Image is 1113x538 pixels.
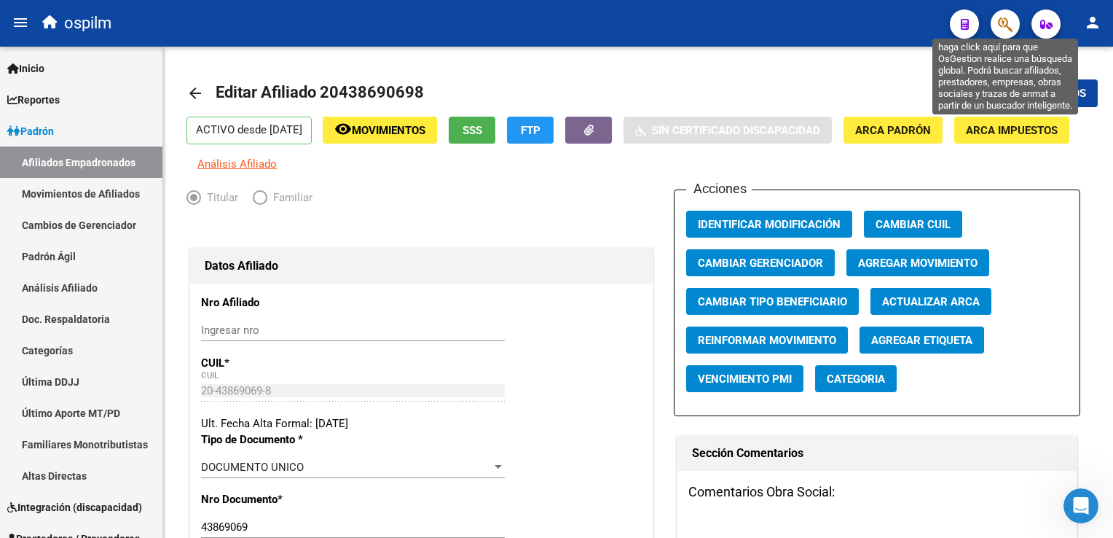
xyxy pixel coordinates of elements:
[201,416,642,432] div: Ult. Fecha Alta Formal: [DATE]
[197,157,277,171] span: Análisis Afiliado
[93,426,104,438] button: Start recording
[698,295,847,308] span: Cambiar Tipo Beneficiario
[201,461,304,474] span: DOCUMENTO UNICO
[1084,14,1101,31] mat-icon: person
[12,348,239,409] div: No observamos duplicación de cuiles, si puede detallarnos un poco más ya que no visualizamos el e...
[12,396,279,421] textarea: Escribe un mensaje...
[843,117,943,144] button: ARCA Padrón
[449,117,495,144] button: SSS
[267,190,312,206] span: Familiar
[463,124,482,137] span: SSS
[334,120,352,138] mat-icon: remove_red_eye
[42,8,65,31] div: Profile image for Soporte
[1063,488,1098,523] iframe: Intercom live chat
[652,124,820,137] span: Sin Certificado Discapacidad
[186,194,327,207] mat-radio-group: Elija una opción
[12,14,29,31] mat-icon: menu
[201,295,333,311] p: Nro Afiliado
[228,6,256,34] button: Inicio
[686,211,852,238] button: Identificar Modificación
[9,6,37,34] button: go back
[130,55,268,112] div: 20448323227 S02 - SCIENTIS CASTA¥O, [PERSON_NAME] ​
[69,426,81,438] button: Adjuntar un archivo
[698,257,823,270] span: Cambiar Gerenciador
[864,211,962,238] button: Cambiar CUIL
[12,132,239,192] div: Bien y los cuiles duplicados los observa desde el analisis de la empresa o en otra seccion de la ...
[855,124,931,137] span: ARCA Padrón
[686,179,752,199] h3: Acciones
[71,7,116,18] h1: Soporte
[12,132,280,204] div: Soporte dice…
[686,365,803,392] button: Vencimiento PMI
[216,83,424,101] span: Editar Afiliado 20438690698
[815,365,897,392] button: Categoria
[7,61,44,77] span: Inicio
[882,295,980,308] span: Actualizar ARCA
[507,117,554,144] button: FTP
[860,327,984,354] button: Agregar Etiqueta
[201,432,333,448] p: Tipo de Documento *
[186,117,312,144] p: ACTIVO desde [DATE]
[967,84,984,101] mat-icon: save
[64,7,111,39] span: ospilm
[521,124,540,137] span: FTP
[71,18,100,33] p: Activo
[7,499,142,515] span: Integración (discapacidad)
[201,355,333,371] p: CUIL
[954,117,1069,144] button: ARCA Impuestos
[12,247,280,348] div: Soporte dice…
[109,204,280,236] div: desde analisis de la empresa
[7,92,60,108] span: Reportes
[12,46,280,132] div: Mariela dice…
[201,190,238,206] span: Titular
[876,218,951,231] span: Cambiar CUIL
[692,442,1062,465] h1: Sección Comentarios
[201,491,333,507] p: Nro Documento
[23,357,227,400] div: No observamos duplicación de cuiles, si puede detallarnos un poco más ya que no visualizamos el e...
[46,426,58,438] button: Selector de gif
[23,426,34,438] button: Selector de emoji
[186,85,204,102] mat-icon: arrow_back
[256,6,282,32] div: Cerrar
[250,421,273,444] button: Enviar un mensaje…
[858,257,978,270] span: Agregar Movimiento
[827,373,885,386] span: Categoria
[686,288,859,315] button: Cambiar Tipo Beneficiario
[955,79,1098,106] button: Guardar cambios
[624,117,832,144] button: Sin Certificado Discapacidad
[686,327,848,354] button: Reinformar Movimiento
[120,213,268,227] div: desde analisis de la empresa
[984,87,1086,101] span: Guardar cambios
[686,249,835,276] button: Cambiar Gerenciador
[12,204,280,248] div: Mariela dice…
[698,218,841,231] span: Identificar Modificación
[7,123,54,139] span: Padrón
[352,124,425,137] span: Movimientos
[870,288,991,315] button: Actualizar ARCA
[871,334,972,347] span: Agregar Etiqueta
[846,249,989,276] button: Agregar Movimiento
[323,117,437,144] button: Movimientos
[698,373,792,386] span: Vencimiento PMI
[23,141,227,184] div: Bien y los cuiles duplicados los observa desde el analisis de la empresa o en otra seccion de la ...
[12,348,280,441] div: Soporte dice…
[688,482,1066,502] h3: Comentarios Obra Social:
[205,254,638,278] h1: Datos Afiliado
[118,46,280,120] div: 20448323227S02 - SCIENTISCASTA¥O, [PERSON_NAME]​
[698,334,836,347] span: Reinformar Movimiento
[966,124,1058,137] span: ARCA Impuestos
